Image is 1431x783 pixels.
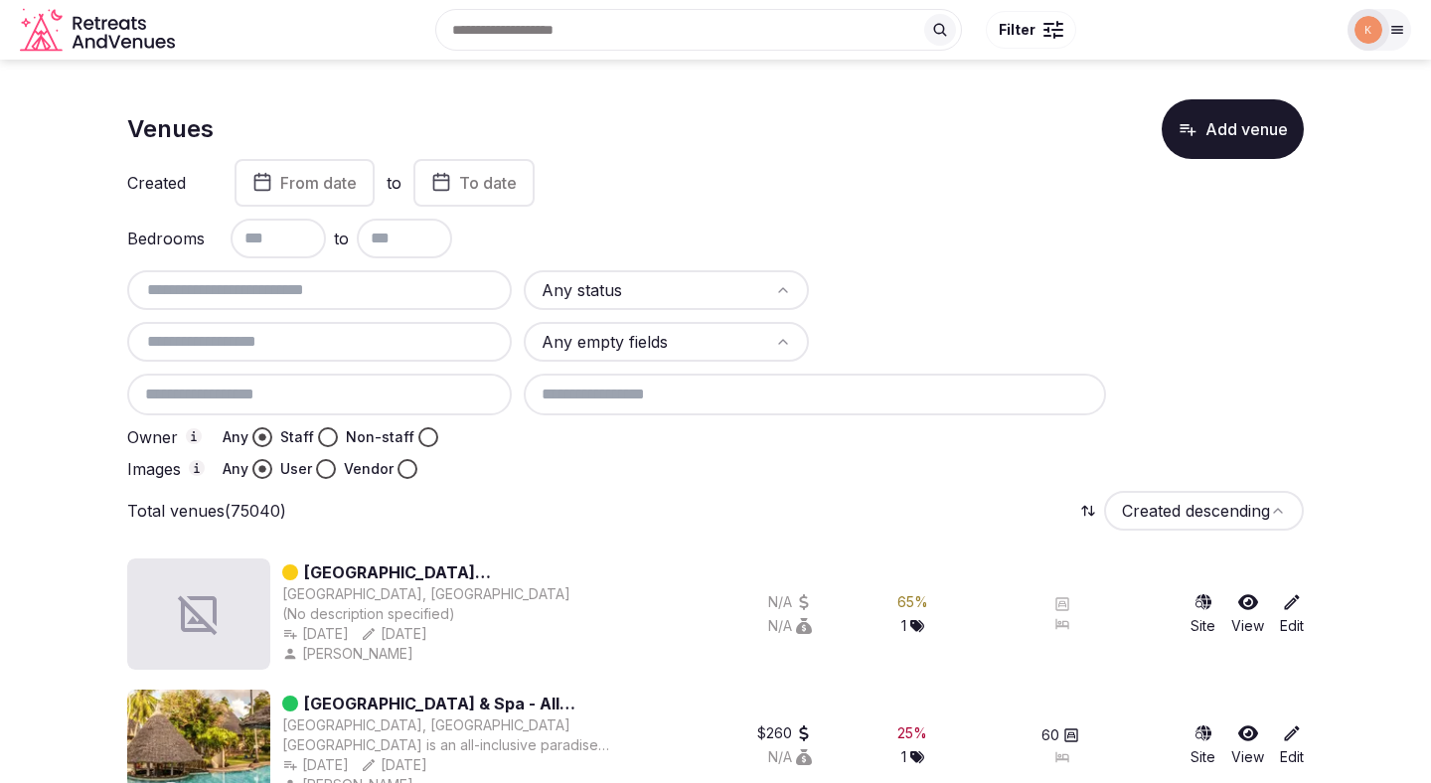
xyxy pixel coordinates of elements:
[282,755,349,775] button: [DATE]
[387,172,401,194] label: to
[897,592,928,612] button: 65%
[1231,592,1264,636] a: View
[282,735,615,755] div: [GEOGRAPHIC_DATA] is an all-inclusive paradise tailored for a stress-free group retreat. With all...
[189,460,205,476] button: Images
[361,624,427,644] button: [DATE]
[127,112,214,146] h1: Venues
[413,159,535,207] button: To date
[127,500,286,522] p: Total venues (75040)
[1191,592,1215,636] a: Site
[459,173,517,193] span: To date
[127,231,207,246] label: Bedrooms
[901,747,924,767] button: 1
[127,175,207,191] label: Created
[897,592,928,612] div: 65 %
[346,427,414,447] label: Non-staff
[280,459,312,479] label: User
[282,644,417,664] button: [PERSON_NAME]
[334,227,349,250] span: to
[282,604,615,624] div: (No description specified)
[1280,723,1304,767] a: Edit
[280,427,314,447] label: Staff
[361,755,427,775] button: [DATE]
[344,459,394,479] label: Vendor
[223,427,248,447] label: Any
[1191,723,1215,767] a: Site
[768,616,812,636] button: N/A
[282,584,570,604] button: [GEOGRAPHIC_DATA], [GEOGRAPHIC_DATA]
[304,560,615,584] a: [GEOGRAPHIC_DATA] [GEOGRAPHIC_DATA]
[235,159,375,207] button: From date
[127,428,207,446] label: Owner
[901,616,924,636] button: 1
[757,723,812,743] button: $260
[282,715,570,735] button: [GEOGRAPHIC_DATA], [GEOGRAPHIC_DATA]
[897,723,927,743] div: 25 %
[897,723,927,743] button: 25%
[127,460,207,478] label: Images
[768,592,812,612] button: N/A
[20,8,179,53] a: Visit the homepage
[1354,16,1382,44] img: katsabado
[986,11,1076,49] button: Filter
[223,459,248,479] label: Any
[1231,723,1264,767] a: View
[186,428,202,444] button: Owner
[1280,592,1304,636] a: Edit
[1041,725,1059,745] span: 60
[304,692,615,715] a: [GEOGRAPHIC_DATA] & Spa - All Inclusive
[20,8,179,53] svg: Retreats and Venues company logo
[1041,725,1079,745] button: 60
[1162,99,1304,159] button: Add venue
[768,747,812,767] button: N/A
[999,20,1035,40] span: Filter
[282,624,349,644] button: [DATE]
[280,173,357,193] span: From date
